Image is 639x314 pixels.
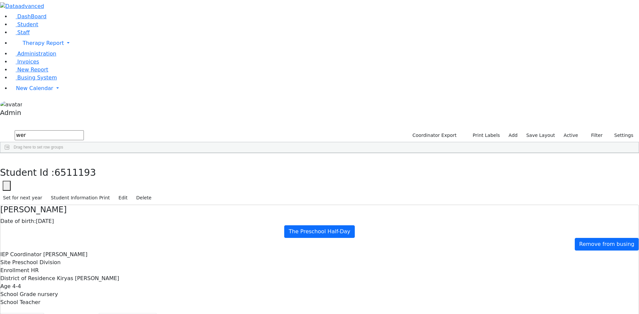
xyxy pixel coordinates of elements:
[17,13,47,20] span: DashBoard
[11,74,57,81] a: Busing System
[17,21,38,28] span: Student
[0,290,36,298] label: School Grade
[0,274,55,282] label: District of Residence
[582,130,606,141] button: Filter
[11,29,30,36] a: Staff
[12,259,61,265] span: Preschool Division
[0,251,42,259] label: IEP Coordinator
[115,193,130,203] button: Edit
[606,130,636,141] button: Settings
[0,217,639,225] div: [DATE]
[17,29,30,36] span: Staff
[17,74,57,81] span: Busing System
[284,225,354,238] a: The Preschool Half-Day
[23,40,64,46] span: Therapy Report
[17,51,56,57] span: Administration
[408,130,460,141] button: Coordinator Export
[0,266,29,274] label: Enrollment
[48,193,113,203] button: Student Information Print
[575,238,639,251] a: Remove from busing
[55,167,96,178] span: 6511193
[11,51,56,57] a: Administration
[0,217,36,225] label: Date of birth:
[43,251,88,258] span: [PERSON_NAME]
[17,58,39,65] span: Invoices
[17,66,48,73] span: New Report
[0,259,11,266] label: Site
[11,58,39,65] a: Invoices
[12,283,21,289] span: 4-4
[133,193,154,203] button: Delete
[0,282,11,290] label: Age
[16,85,53,91] span: New Calendar
[0,298,40,306] label: School Teacher
[523,130,558,141] button: Save Layout
[57,275,119,281] span: Kiryas [PERSON_NAME]
[31,267,39,273] span: HR
[0,205,639,215] h4: [PERSON_NAME]
[11,82,639,95] a: New Calendar
[11,21,38,28] a: Student
[14,145,63,150] span: Drag here to set row groups
[15,130,84,140] input: Search
[465,130,503,141] button: Print Labels
[579,241,634,247] span: Remove from busing
[506,130,521,141] a: Add
[11,13,47,20] a: DashBoard
[561,130,581,141] label: Active
[11,66,48,73] a: New Report
[11,37,639,50] a: Therapy Report
[38,291,58,297] span: nursery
